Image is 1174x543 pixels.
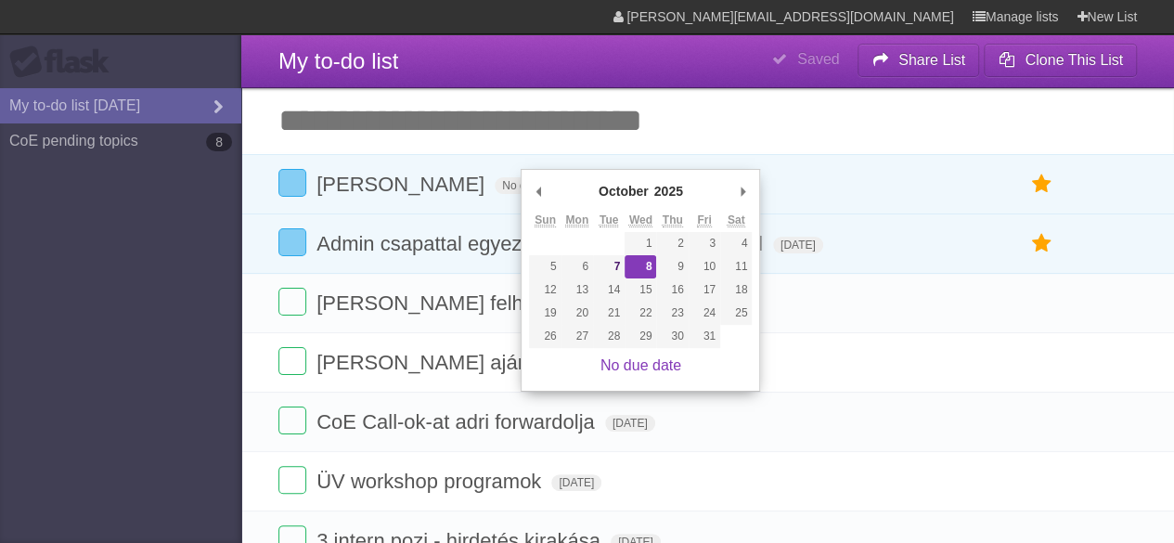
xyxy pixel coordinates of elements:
button: 2 [656,232,688,255]
button: 27 [561,325,593,348]
button: 17 [689,278,720,302]
label: Done [278,228,306,256]
button: 1 [625,232,656,255]
label: Done [278,169,306,197]
label: Done [278,347,306,375]
button: 19 [529,302,561,325]
button: 31 [689,325,720,348]
span: CoE Call-ok-at adri forwardolja [316,410,600,433]
button: Share List [858,44,980,77]
a: No due date [600,357,681,373]
abbr: Monday [565,213,588,227]
span: No due date [495,177,570,194]
span: [DATE] [551,474,601,491]
button: 9 [656,255,688,278]
abbr: Tuesday [600,213,618,227]
button: 22 [625,302,656,325]
button: 23 [656,302,688,325]
button: 12 [529,278,561,302]
button: 29 [625,325,656,348]
b: 8 [206,133,232,151]
span: Admin csapattal egyeztetni a munkacipő policyről [316,232,768,255]
button: 21 [593,302,625,325]
button: 25 [720,302,752,325]
span: [DATE] [773,237,823,253]
abbr: Friday [697,213,711,227]
b: Share List [898,52,965,68]
button: Clone This List [984,44,1137,77]
button: 8 [625,255,656,278]
button: Next Month [733,177,752,205]
button: Previous Month [529,177,548,205]
label: Star task [1024,169,1059,200]
span: [DATE] [605,415,655,432]
button: 18 [720,278,752,302]
button: 24 [689,302,720,325]
button: 28 [593,325,625,348]
abbr: Sunday [535,213,556,227]
button: 4 [720,232,752,255]
button: 15 [625,278,656,302]
button: 30 [656,325,688,348]
b: Saved [797,51,839,67]
div: October [596,177,652,205]
button: 10 [689,255,720,278]
div: 2025 [652,177,686,205]
span: ÜV workshop programok [316,470,546,493]
button: 5 [529,255,561,278]
button: 13 [561,278,593,302]
abbr: Thursday [663,213,683,227]
div: Flask [9,45,121,79]
label: Done [278,288,306,316]
label: Star task [1024,228,1059,259]
abbr: Wednesday [629,213,652,227]
label: Done [278,466,306,494]
button: 3 [689,232,720,255]
button: 11 [720,255,752,278]
button: 7 [593,255,625,278]
b: Clone This List [1025,52,1123,68]
label: Done [278,407,306,434]
button: 26 [529,325,561,348]
span: [PERSON_NAME] ajánlott CV [316,351,595,374]
span: [PERSON_NAME] [316,173,489,196]
span: My to-do list [278,48,398,73]
button: 16 [656,278,688,302]
span: [PERSON_NAME] felhívni [316,291,560,315]
button: 20 [561,302,593,325]
button: 14 [593,278,625,302]
abbr: Saturday [728,213,745,227]
button: 6 [561,255,593,278]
